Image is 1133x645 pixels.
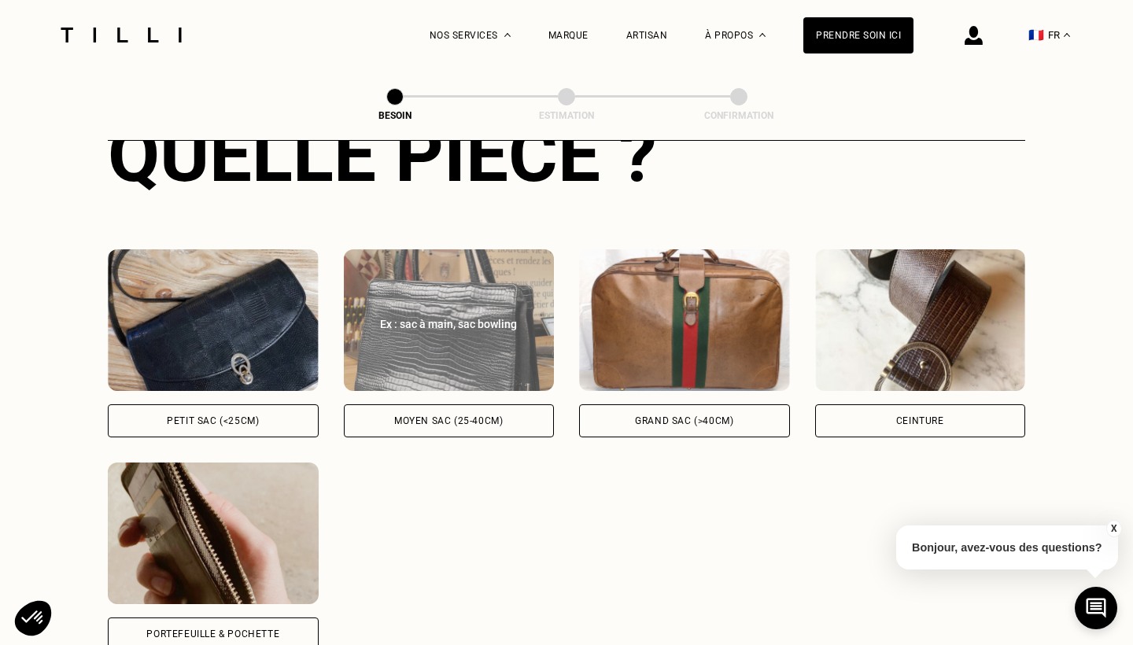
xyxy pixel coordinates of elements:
img: Tilli retouche votre Portefeuille & Pochette [108,463,319,604]
span: 🇫🇷 [1028,28,1044,42]
div: Confirmation [660,110,817,121]
div: Besoin [316,110,474,121]
img: Logo du service de couturière Tilli [55,28,187,42]
a: Artisan [626,30,668,41]
div: Estimation [488,110,645,121]
p: Bonjour, avez-vous des questions? [896,525,1118,569]
img: icône connexion [965,26,983,45]
div: Petit sac (<25cm) [167,416,259,426]
a: Marque [548,30,589,41]
div: Ceinture [896,416,944,426]
div: Moyen sac (25-40cm) [394,416,503,426]
img: Menu déroulant [504,33,511,37]
div: Grand sac (>40cm) [635,416,733,426]
img: Tilli retouche votre Ceinture [815,249,1026,391]
button: X [1105,520,1121,537]
img: Tilli retouche votre Petit sac (<25cm) [108,249,319,391]
img: menu déroulant [1064,33,1070,37]
img: Tilli retouche votre Moyen sac (25-40cm) [344,249,555,391]
a: Prendre soin ici [803,17,913,53]
div: Ex : sac à main, sac bowling [361,316,537,332]
div: Quelle pièce ? [108,111,1025,199]
img: Tilli retouche votre Grand sac (>40cm) [579,249,790,391]
img: Menu déroulant à propos [759,33,766,37]
div: Portefeuille & Pochette [146,629,279,639]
